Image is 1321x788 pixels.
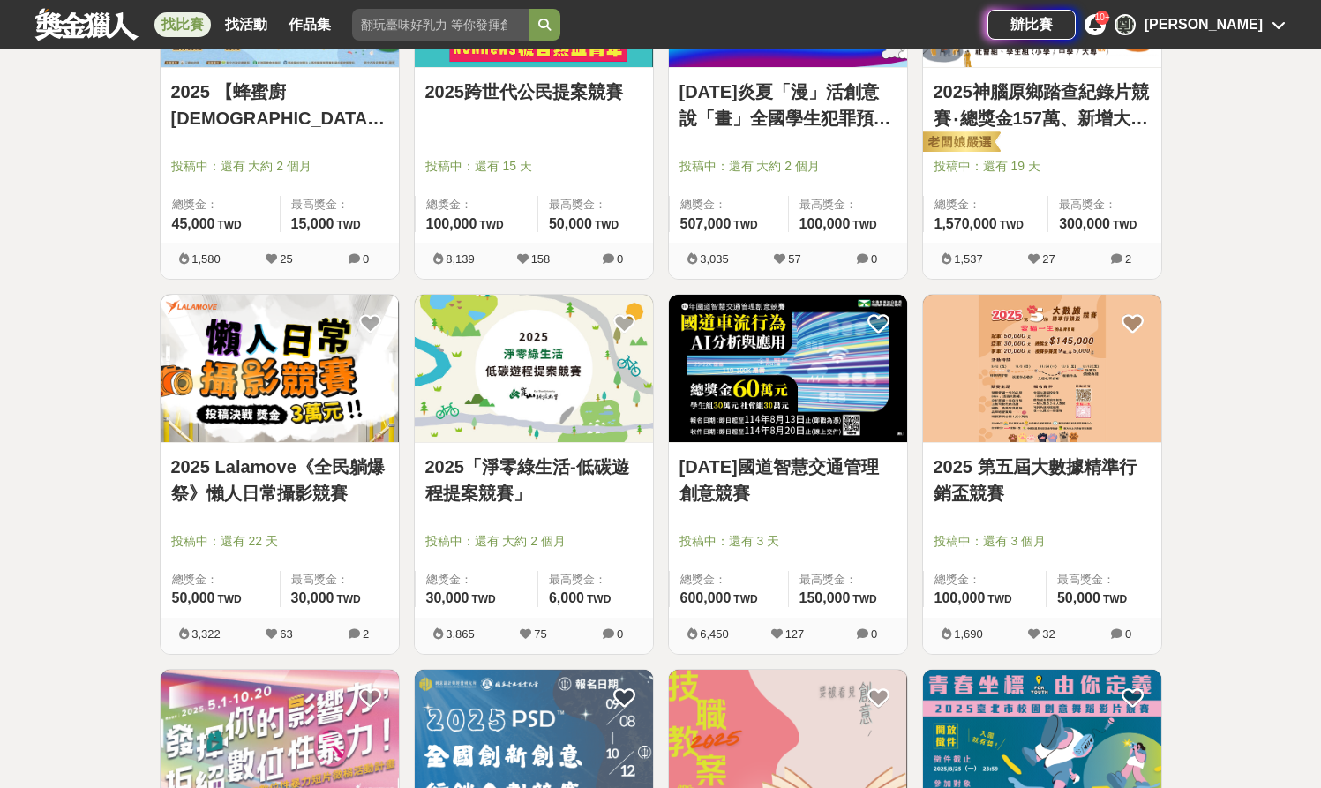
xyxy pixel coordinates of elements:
a: 找比賽 [154,12,211,37]
span: TWD [733,219,757,231]
span: 0 [617,252,623,266]
span: 507,000 [680,216,732,231]
span: 總獎金： [172,571,269,589]
span: 最高獎金： [799,571,897,589]
span: 最高獎金： [1059,196,1150,214]
span: 0 [617,627,623,641]
span: 0 [363,252,369,266]
span: TWD [1000,219,1024,231]
span: 3,035 [700,252,729,266]
span: 投稿中：還有 19 天 [934,157,1151,176]
span: 1,690 [954,627,983,641]
span: TWD [595,219,619,231]
span: 50,000 [1057,590,1100,605]
span: TWD [1113,219,1137,231]
span: 總獎金： [680,571,777,589]
span: 投稿中：還有 15 天 [425,157,642,176]
span: 最高獎金： [291,196,388,214]
a: 2025「淨零綠生活-低碳遊程提案競賽」 [425,454,642,507]
span: 總獎金： [934,571,1035,589]
span: 6,000 [549,590,584,605]
span: TWD [852,593,876,605]
a: 2025 Lalamove《全民躺爆祭》懶人日常攝影競賽 [171,454,388,507]
span: 0 [1125,627,1131,641]
span: 3,322 [191,627,221,641]
span: 最高獎金： [1057,571,1151,589]
span: 投稿中：還有 22 天 [171,532,388,551]
a: [DATE]炎夏「漫」活創意說「畫」全國學生犯罪預防漫畫與創意短片徵件 [679,79,897,131]
span: 30,000 [426,590,469,605]
span: 45,000 [172,216,215,231]
a: Cover Image [415,295,653,443]
span: 投稿中：還有 3 個月 [934,532,1151,551]
span: TWD [587,593,611,605]
span: 1,570,000 [934,216,997,231]
span: 50,000 [172,590,215,605]
span: 1,580 [191,252,221,266]
a: Cover Image [923,295,1161,443]
div: [PERSON_NAME] [1145,14,1263,35]
span: 100,000 [426,216,477,231]
span: 50,000 [549,216,592,231]
span: TWD [217,219,241,231]
img: Cover Image [161,295,399,442]
span: 27 [1042,252,1055,266]
span: 最高獎金： [549,571,642,589]
span: 投稿中：還有 3 天 [679,532,897,551]
span: 158 [531,252,551,266]
span: 2 [1125,252,1131,266]
a: [DATE]國道智慧交通管理創意競賽 [679,454,897,507]
span: 63 [280,627,292,641]
img: Cover Image [415,295,653,442]
span: 總獎金： [426,571,527,589]
span: TWD [336,219,360,231]
span: 總獎金： [934,196,1038,214]
span: 投稿中：還有 大約 2 個月 [171,157,388,176]
span: TWD [217,593,241,605]
span: TWD [471,593,495,605]
span: 1,537 [954,252,983,266]
img: 老闆娘嚴選 [919,131,1001,155]
a: 2025神腦原鄉踏查紀錄片競賽‧總獎金157萬、新增大專學生組 首獎10萬元 [934,79,1151,131]
span: 150,000 [799,590,851,605]
span: 總獎金： [172,196,269,214]
span: 最高獎金： [799,196,897,214]
span: TWD [852,219,876,231]
span: 57 [788,252,800,266]
span: 8,139 [446,252,475,266]
a: 2025 【蜂蜜廚[DEMOGRAPHIC_DATA]2挑戰賽】初賽短影音徵件&人氣票選正式開跑！ [171,79,388,131]
span: 投稿中：還有 大約 2 個月 [425,532,642,551]
span: 100,000 [799,216,851,231]
a: 2025 第五屆大數據精準行銷盃競賽 [934,454,1151,507]
span: 總獎金： [426,196,527,214]
span: 投稿中：還有 大約 2 個月 [679,157,897,176]
span: 0 [871,252,877,266]
span: 30,000 [291,590,334,605]
span: TWD [1103,593,1127,605]
span: 6,450 [700,627,729,641]
span: 15,000 [291,216,334,231]
span: 32 [1042,627,1055,641]
a: Cover Image [161,295,399,443]
span: TWD [987,593,1011,605]
span: TWD [733,593,757,605]
span: 25 [280,252,292,266]
a: 辦比賽 [987,10,1076,40]
div: 鄭 [1115,14,1136,35]
a: 作品集 [281,12,338,37]
span: 總獎金： [680,196,777,214]
span: 3,865 [446,627,475,641]
img: Cover Image [923,295,1161,442]
span: 100,000 [934,590,986,605]
span: 最高獎金： [549,196,642,214]
a: 2025跨世代公民提案競賽 [425,79,642,105]
span: TWD [479,219,503,231]
span: 300,000 [1059,216,1110,231]
img: Cover Image [669,295,907,442]
span: 最高獎金： [291,571,388,589]
input: 翻玩臺味好乳力 等你發揮創意！ [352,9,529,41]
span: 127 [785,627,805,641]
span: 75 [534,627,546,641]
span: 2 [363,627,369,641]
